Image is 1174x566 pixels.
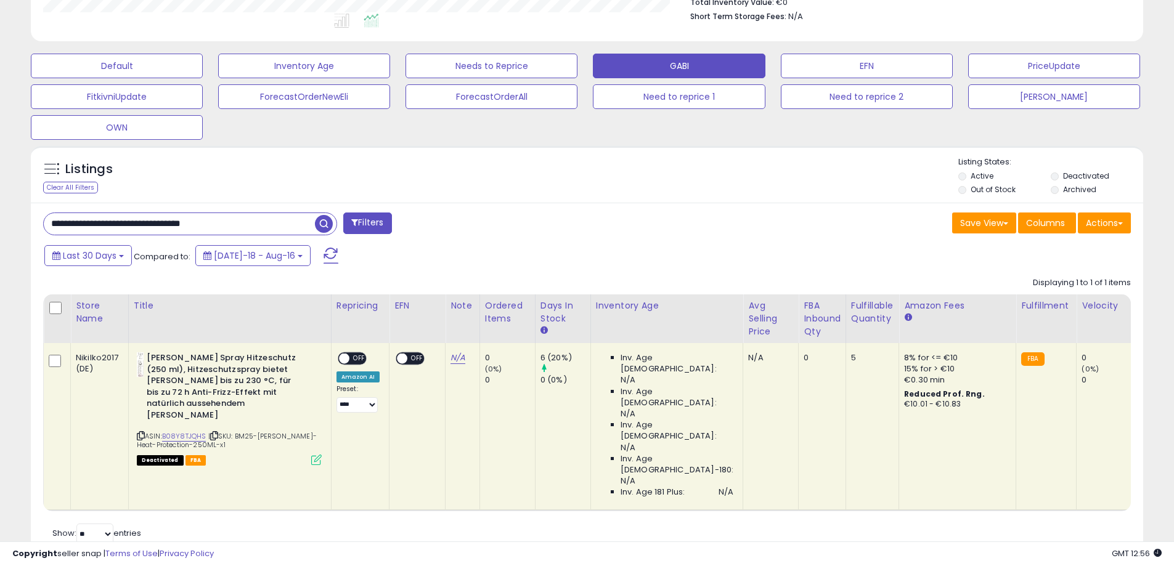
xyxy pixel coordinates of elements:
b: Short Term Storage Fees: [690,11,786,22]
div: 0 [485,374,535,386]
div: Title [134,299,326,312]
small: FBA [1021,352,1044,366]
button: PriceUpdate [968,54,1140,78]
a: B08Y8TJQHS [162,431,206,442]
span: OFF [349,354,369,364]
strong: Copyright [12,548,57,559]
div: €0.30 min [904,374,1006,386]
span: N/A [621,408,635,419]
div: 0 [1082,374,1131,386]
span: Inv. Age 181 Plus: [621,487,685,498]
div: 5 [851,352,889,363]
label: Deactivated [1063,171,1109,181]
button: Filters [343,212,391,234]
div: €10.01 - €10.83 [904,399,1006,410]
span: Inv. Age [DEMOGRAPHIC_DATA]: [621,352,733,374]
div: 6 (20%) [540,352,590,363]
button: Inventory Age [218,54,390,78]
button: [DATE]-18 - Aug-16 [195,245,311,266]
div: FBA inbound Qty [804,299,841,338]
button: Last 30 Days [44,245,132,266]
button: ForecastOrderAll [406,84,577,109]
span: FBA [185,455,206,466]
div: Velocity [1082,299,1127,312]
span: Last 30 Days [63,249,116,262]
h5: Listings [65,161,113,178]
button: Save View [952,212,1016,233]
label: Archived [1063,184,1096,195]
div: ASIN: [137,352,322,464]
div: Nikilko2017 (DE) [76,352,119,374]
span: Compared to: [134,251,190,262]
a: Terms of Use [105,548,158,559]
b: [PERSON_NAME] Spray Hitzeschutz (250 ml), Hitzeschutzspray bietet [PERSON_NAME] bis zu 230 °C, fü... [147,352,296,424]
a: Privacy Policy [160,548,214,559]
div: Amazon AI [336,371,380,382]
div: Note [450,299,475,312]
span: Inv. Age [DEMOGRAPHIC_DATA]: [621,419,733,442]
div: Displaying 1 to 1 of 1 items [1033,277,1131,289]
span: Inv. Age [DEMOGRAPHIC_DATA]-180: [621,453,733,475]
span: [DATE]-18 - Aug-16 [214,249,295,262]
div: Days In Stock [540,299,585,325]
img: 21HEF0DvmkL._SL40_.jpg [137,352,144,377]
button: [PERSON_NAME] [968,84,1140,109]
button: EFN [781,54,953,78]
small: (0%) [485,364,502,374]
div: Preset: [336,385,380,413]
span: 2025-09-16 12:56 GMT [1112,548,1162,559]
div: 8% for <= €10 [904,352,1006,363]
button: Need to reprice 2 [781,84,953,109]
button: Columns [1018,212,1076,233]
span: Inv. Age [DEMOGRAPHIC_DATA]: [621,386,733,408]
p: Listing States: [958,156,1143,168]
div: 0 (0%) [540,374,590,386]
div: Store Name [76,299,123,325]
span: N/A [621,475,635,487]
span: Columns [1026,217,1065,229]
div: 0 [485,352,535,363]
div: 0 [1082,352,1131,363]
button: Need to reprice 1 [593,84,765,109]
span: N/A [621,442,635,453]
div: 15% for > €10 [904,363,1006,374]
div: N/A [748,352,789,363]
button: ForecastOrderNewEli [218,84,390,109]
span: Show: entries [52,527,141,539]
div: Fulfillable Quantity [851,299,894,325]
div: Clear All Filters [43,182,98,193]
span: OFF [407,354,427,364]
label: Active [971,171,993,181]
button: Default [31,54,203,78]
div: EFN [394,299,440,312]
small: Days In Stock. [540,325,548,336]
span: All listings that are unavailable for purchase on Amazon for any reason other than out-of-stock [137,455,184,466]
span: N/A [621,374,635,386]
a: N/A [450,352,465,364]
div: seller snap | | [12,548,214,560]
button: Actions [1078,212,1131,233]
button: OWN [31,115,203,140]
button: FitkivniUpdate [31,84,203,109]
button: GABI [593,54,765,78]
span: N/A [788,10,803,22]
button: Needs to Reprice [406,54,577,78]
b: Reduced Prof. Rng. [904,389,985,399]
div: 0 [804,352,836,363]
span: N/A [719,487,733,498]
label: Out of Stock [971,184,1016,195]
div: Inventory Age [596,299,738,312]
div: Amazon Fees [904,299,1011,312]
div: Ordered Items [485,299,530,325]
small: (0%) [1082,364,1099,374]
div: Fulfillment [1021,299,1071,312]
small: Amazon Fees. [904,312,911,323]
div: Repricing [336,299,384,312]
div: Avg Selling Price [748,299,793,338]
span: | SKU: BM25-[PERSON_NAME]-Heat-Protection-250ML-x1 [137,431,317,450]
